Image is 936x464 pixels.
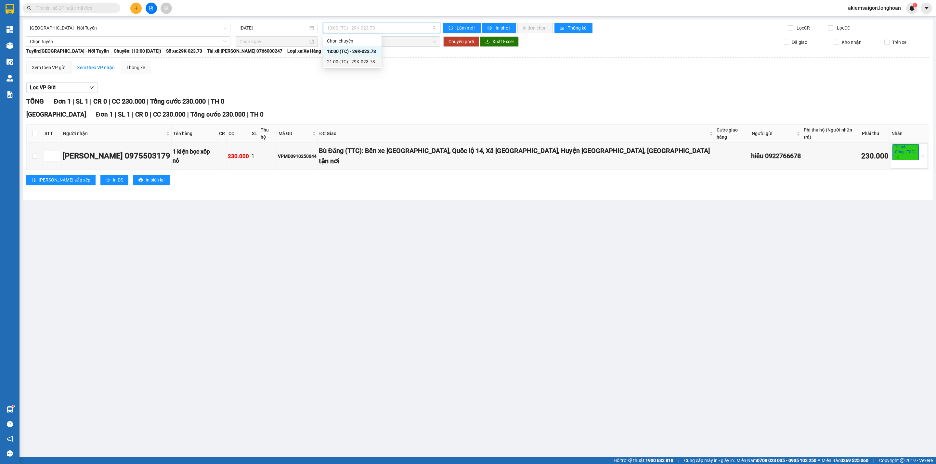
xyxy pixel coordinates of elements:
button: bar-chartThống kê [554,23,592,33]
span: sync [448,26,454,31]
span: TH 0 [211,97,224,105]
span: | [247,111,249,118]
div: 1 [251,152,258,161]
sup: 1 [12,405,14,407]
strong: 1900 633 818 [645,458,673,463]
th: CR [217,125,227,143]
th: Phải thu [860,125,890,143]
button: sort-ascending[PERSON_NAME] sắp xếp [26,175,96,185]
span: Thống kê [568,24,587,31]
div: 230.000 [228,152,249,161]
strong: 0369 525 060 [840,458,868,463]
img: logo-vxr [6,4,14,14]
span: Sài Gòn - Nối Tuyến [30,23,227,33]
span: Chọn tuyến [30,37,227,46]
span: ĐC Giao [319,130,708,137]
input: Chọn ngày [240,38,308,45]
span: notification [7,436,13,442]
span: Thành Công (TCC) [892,144,919,160]
span: Tổng cước 230.000 [190,111,245,118]
span: plus [134,6,138,10]
span: Trên xe [890,39,909,46]
span: | [90,97,92,105]
span: CC 230.000 [112,97,145,105]
span: ⚪️ [818,459,820,462]
span: | [678,457,679,464]
span: akiemsaigon.longhoan [843,4,906,12]
span: Lọc CR [794,24,811,31]
span: down [89,85,94,90]
span: CR 0 [93,97,107,105]
span: Hỗ trợ kỹ thuật: [614,457,673,464]
div: Bù Đăng (TTC): Bến xe [GEOGRAPHIC_DATA], Quốc lộ 14, Xã [GEOGRAPHIC_DATA], Huyện [GEOGRAPHIC_DATA... [319,146,714,166]
span: sort-ascending [32,178,36,183]
span: Loại xe: Xe Hàng [287,47,321,55]
span: Làm mới [457,24,475,31]
span: | [187,111,189,118]
button: downloadXuất Excel [480,36,519,47]
button: syncLàm mới [443,23,481,33]
span: copyright [900,458,904,463]
span: [GEOGRAPHIC_DATA] [26,111,86,118]
button: printerIn DS [100,175,128,185]
span: Đơn 1 [96,111,113,118]
span: Đơn 1 [54,97,71,105]
span: caret-down [924,5,929,11]
span: Mã GD [279,130,311,137]
div: Xem theo VP gửi [32,64,65,71]
span: TH 0 [250,111,264,118]
div: 230.000 [861,151,889,162]
th: CC [227,125,250,143]
div: Xem theo VP nhận [77,64,115,71]
span: Người nhận [63,130,165,137]
span: SL 1 [118,111,130,118]
span: printer [106,178,110,183]
span: close [896,156,899,159]
div: 21:00 (TC) - 29K-023.73 [327,58,378,65]
span: printer [487,26,493,31]
img: warehouse-icon [6,406,13,413]
div: Thống kê [126,64,145,71]
span: question-circle [7,421,13,427]
td: VPMD0910250044 [277,143,318,170]
span: | [109,97,110,105]
span: search [27,6,32,10]
span: CR 0 [135,111,148,118]
span: Miền Bắc [822,457,868,464]
div: Chọn chuyến [323,36,382,46]
span: Chọn chuyến [327,37,436,46]
div: hiếu 0922766678 [751,151,801,161]
th: Tên hàng [172,125,217,143]
th: STT [43,125,61,143]
th: Thu hộ [259,125,277,143]
button: caret-down [921,3,932,14]
b: Tuyến: [GEOGRAPHIC_DATA] - Nối Tuyến [26,48,109,54]
span: Kho nhận [839,39,864,46]
div: Nhãn [891,130,927,137]
img: warehouse-icon [6,75,13,82]
span: | [873,457,874,464]
span: message [7,450,13,457]
th: Cước giao hàng [715,125,750,143]
button: aim [161,3,172,14]
span: Lọc CC [834,24,851,31]
div: VPMD0910250044 [278,153,317,160]
span: Số xe: 29K-023.73 [166,47,202,55]
strong: 0708 023 035 - 0935 103 250 [757,458,816,463]
span: In biên lai [146,176,164,183]
span: Miền Nam [736,457,816,464]
span: Xuất Excel [492,38,513,45]
div: Chọn chuyến [327,37,378,44]
span: | [207,97,209,105]
span: printer [138,178,143,183]
div: [PERSON_NAME] 0975503179 [62,150,170,162]
span: | [72,97,74,105]
span: aim [164,6,168,10]
button: Chuyển phơi [443,36,479,47]
span: In phơi [496,24,511,31]
span: Tài xế: [PERSON_NAME] 0766000247 [207,47,282,55]
span: [PERSON_NAME] sắp xếp [39,176,90,183]
span: | [150,111,151,118]
button: file-add [146,3,157,14]
span: Cung cấp máy in - giấy in: [684,457,735,464]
